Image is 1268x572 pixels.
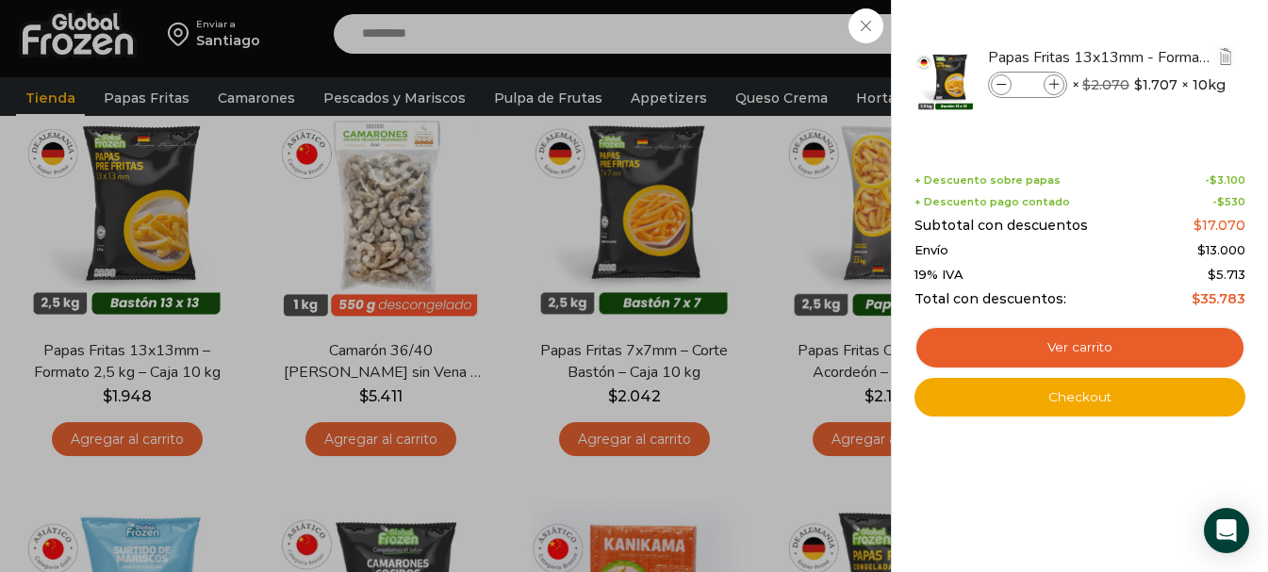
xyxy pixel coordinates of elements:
[914,268,963,283] span: 19% IVA
[914,243,948,258] span: Envío
[1192,290,1245,307] bdi: 35.783
[1013,74,1042,95] input: Product quantity
[1134,75,1177,94] bdi: 1.707
[1197,242,1245,257] bdi: 13.000
[1208,267,1216,282] span: $
[1205,174,1245,187] span: -
[914,378,1245,417] a: Checkout
[988,47,1212,68] a: Papas Fritas 13x13mm - Formato 2,5 kg - Caja 10 kg
[1217,48,1234,65] img: Eliminar Papas Fritas 13x13mm - Formato 2,5 kg - Caja 10 kg del carrito
[1204,508,1249,553] div: Open Intercom Messenger
[1072,72,1226,98] span: × × 10kg
[1210,173,1245,187] bdi: 3.100
[914,174,1061,187] span: + Descuento sobre papas
[1208,267,1245,282] span: 5.713
[1215,46,1236,70] a: Eliminar Papas Fritas 13x13mm - Formato 2,5 kg - Caja 10 kg del carrito
[1217,195,1225,208] span: $
[1194,217,1245,234] bdi: 17.070
[1192,290,1200,307] span: $
[1134,75,1143,94] span: $
[1082,76,1091,93] span: $
[914,291,1066,307] span: Total con descuentos:
[914,218,1088,234] span: Subtotal con descuentos
[1082,76,1129,93] bdi: 2.070
[1212,196,1245,208] span: -
[1197,242,1206,257] span: $
[1210,173,1217,187] span: $
[914,196,1070,208] span: + Descuento pago contado
[914,326,1245,369] a: Ver carrito
[1217,195,1245,208] bdi: 530
[1194,217,1202,234] span: $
